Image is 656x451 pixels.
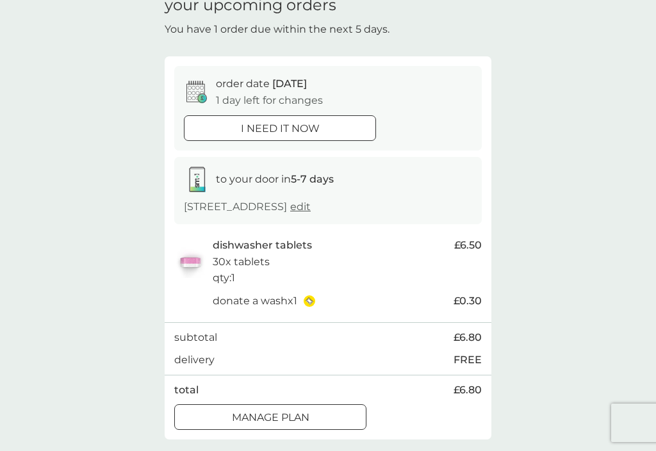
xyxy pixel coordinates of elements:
span: £0.30 [454,293,482,309]
p: delivery [174,352,215,368]
span: £6.50 [454,237,482,254]
p: You have 1 order due within the next 5 days. [165,21,389,38]
p: FREE [454,352,482,368]
p: order date [216,76,307,92]
p: 30x tablets [213,254,270,270]
p: subtotal [174,329,217,346]
p: qty : 1 [213,270,235,286]
strong: 5-7 days [291,173,334,185]
button: Manage plan [174,404,366,430]
p: donate a wash x 1 [213,293,297,309]
a: edit [290,201,311,213]
p: total [174,382,199,398]
span: £6.80 [454,382,482,398]
span: [DATE] [272,78,307,90]
p: Manage plan [232,409,309,426]
p: i need it now [241,120,320,137]
p: 1 day left for changes [216,92,323,109]
button: i need it now [184,115,376,141]
p: [STREET_ADDRESS] [184,199,311,215]
span: to your door in [216,173,334,185]
span: £6.80 [454,329,482,346]
p: dishwasher tablets [213,237,312,254]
